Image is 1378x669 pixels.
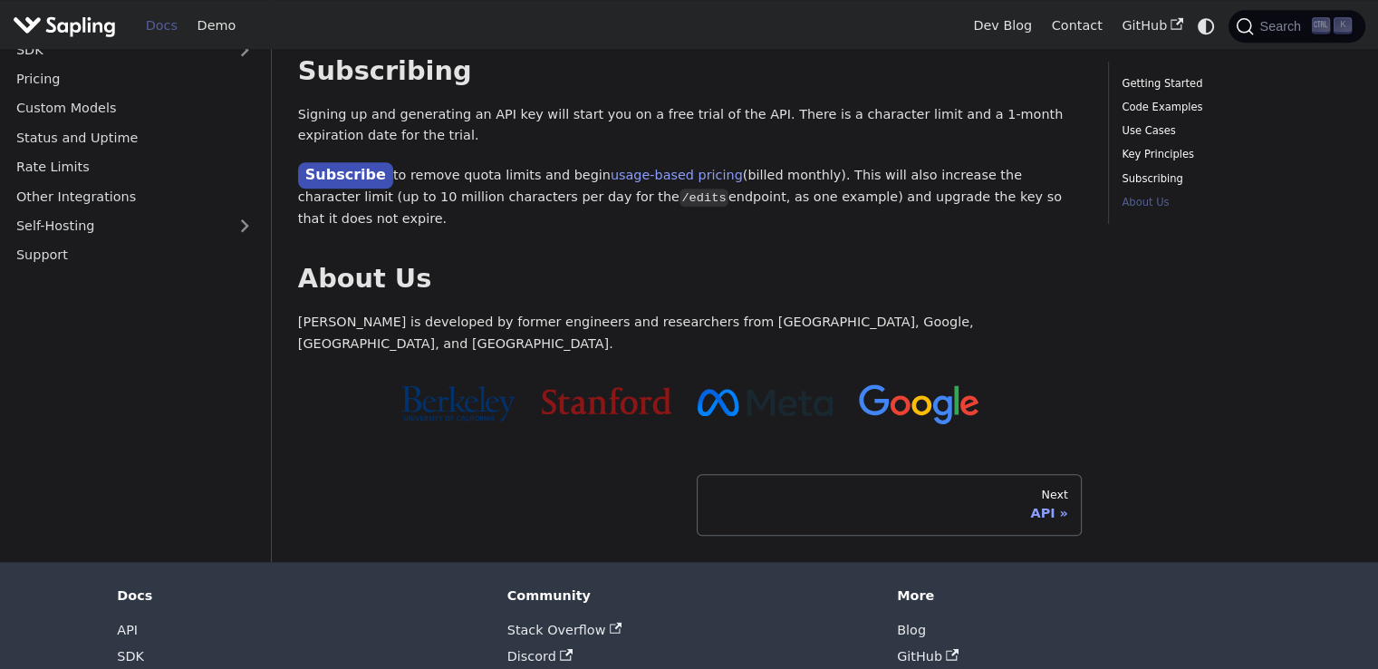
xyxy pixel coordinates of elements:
[226,36,263,63] button: Expand sidebar category 'SDK'
[298,312,1082,355] p: [PERSON_NAME] is developed by former engineers and researchers from [GEOGRAPHIC_DATA], Google, [G...
[1254,19,1312,34] span: Search
[1122,99,1345,116] a: Code Examples
[507,587,872,604] div: Community
[611,168,743,182] a: usage-based pricing
[679,189,728,207] code: /edits
[6,95,263,121] a: Custom Models
[1334,17,1352,34] kbd: K
[6,36,226,63] a: SDK
[298,163,1082,230] p: to remove quota limits and begin (billed monthly). This will also increase the character limit (u...
[298,55,1082,88] h2: Subscribing
[6,183,263,209] a: Other Integrations
[298,263,1082,296] h2: About Us
[697,474,1082,536] a: NextAPI
[897,649,959,664] a: GitHub
[298,474,1082,536] nav: Docs pages
[897,587,1261,604] div: More
[1193,13,1219,39] button: Switch between dark and light mode (currently system mode)
[1122,122,1345,140] a: Use Cases
[1229,10,1364,43] button: Search (Ctrl+K)
[1122,146,1345,163] a: Key Principles
[1042,12,1113,40] a: Contact
[963,12,1041,40] a: Dev Blog
[859,384,979,425] img: Google
[1112,12,1192,40] a: GitHub
[188,12,246,40] a: Demo
[507,649,573,664] a: Discord
[710,488,1068,502] div: Next
[698,389,833,416] img: Meta
[1122,194,1345,211] a: About Us
[298,104,1082,148] p: Signing up and generating an API key will start you on a free trial of the API. There is a charac...
[710,505,1068,521] div: API
[400,385,516,422] img: Cal
[117,587,481,604] div: Docs
[507,623,622,637] a: Stack Overflow
[542,387,671,414] img: Stanford
[6,124,263,150] a: Status and Uptime
[6,153,263,179] a: Rate Limits
[1122,170,1345,188] a: Subscribing
[13,13,116,39] img: Sapling.ai
[117,649,144,664] a: SDK
[117,623,138,637] a: API
[13,13,122,39] a: Sapling.ai
[6,65,263,92] a: Pricing
[6,212,263,238] a: Self-Hosting
[6,242,263,268] a: Support
[298,162,393,189] a: Subscribe
[1122,75,1345,92] a: Getting Started
[136,12,188,40] a: Docs
[897,623,926,637] a: Blog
